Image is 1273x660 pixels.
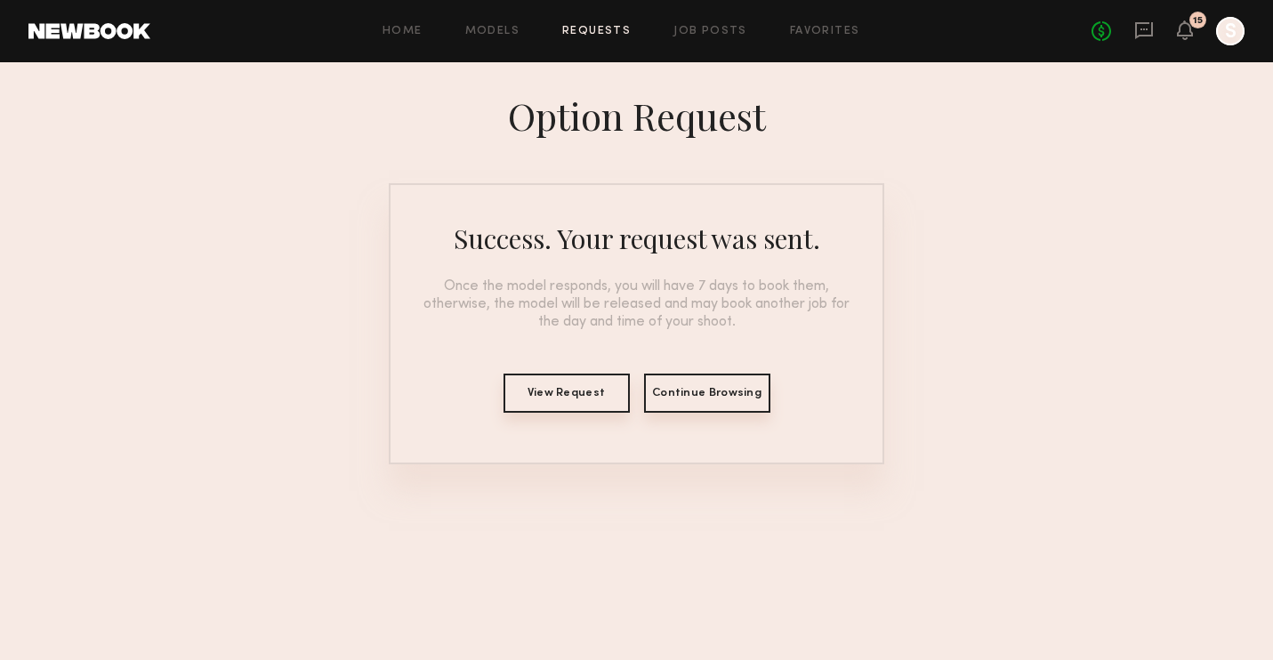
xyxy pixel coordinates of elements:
[673,26,747,37] a: Job Posts
[504,374,630,413] button: View Request
[1193,16,1203,26] div: 15
[1216,17,1245,45] a: S
[383,26,423,37] a: Home
[562,26,631,37] a: Requests
[412,278,861,331] div: Once the model responds, you will have 7 days to book them, otherwise, the model will be released...
[508,91,766,141] div: Option Request
[790,26,860,37] a: Favorites
[465,26,520,37] a: Models
[644,374,770,413] button: Continue Browsing
[454,221,820,256] div: Success. Your request was sent.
